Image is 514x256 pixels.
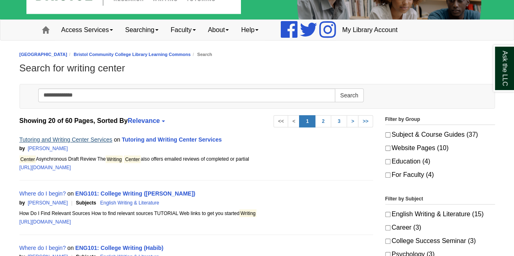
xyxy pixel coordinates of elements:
[20,155,36,163] mark: Center
[239,209,256,217] mark: Writing
[20,200,25,206] span: by
[335,88,363,102] button: Search
[385,115,495,125] legend: Filter by Group
[20,146,25,151] span: by
[28,146,68,151] a: [PERSON_NAME]
[119,20,165,40] a: Searching
[55,20,119,40] a: Access Services
[385,222,495,233] label: Career (3)
[69,146,74,151] span: |
[385,195,495,204] legend: Filter by Subject
[128,117,164,124] a: Relevance
[331,115,347,127] a: 3
[235,20,265,40] a: Help
[114,136,120,143] span: on
[20,136,113,143] a: Tutoring and Writing Center Services
[273,115,288,127] a: <<
[347,115,358,127] a: >
[385,235,495,247] label: College Success Seminar (3)
[385,172,390,178] input: For Faculty (4)
[20,209,373,218] div: How Do I Find Relevant Sources How to find relevant sources TUTORIAL Web links to get you started
[20,190,66,197] a: Where do I begin?
[20,165,71,170] a: [URL][DOMAIN_NAME]
[385,142,495,154] label: Website Pages (10)
[20,52,67,57] a: [GEOGRAPHIC_DATA]
[191,51,212,58] li: Search
[160,200,166,206] span: |
[100,200,159,206] a: English Writing & Literature
[385,159,390,164] input: Education (4)
[315,115,331,127] a: 2
[358,115,373,127] a: >>
[122,136,222,143] a: Tutoring and Writing Center Services
[69,146,119,151] span: 28.75
[273,115,373,127] ul: Search Pagination
[69,200,74,206] span: |
[336,20,403,40] a: My Library Account
[124,155,141,163] mark: Center
[76,200,98,206] span: Subjects
[385,212,390,217] input: English Writing & Literature (15)
[28,200,68,206] a: [PERSON_NAME]
[67,190,74,197] span: on
[385,129,495,140] label: Subject & Course Guides (37)
[167,200,198,206] span: Search Score
[385,132,390,138] input: Subject & Course Guides (37)
[20,51,495,58] nav: breadcrumb
[20,219,71,225] a: [URL][DOMAIN_NAME]
[385,169,495,181] label: For Faculty (4)
[288,115,299,127] a: <
[20,155,373,163] div: Asynchronous Draft Review The also offers emailed reviews of completed or partial
[202,20,235,40] a: About
[74,52,191,57] a: Bristol Community College Library Learning Commons
[160,200,210,206] span: 13.95
[20,245,66,251] a: Where do I begin?
[385,146,390,151] input: Website Pages (10)
[385,225,390,230] input: Career (3)
[20,115,373,127] strong: Showing 20 of 60 Pages, Sorted By
[299,115,315,127] a: 1
[75,245,163,251] a: ENG101: College Writing (Habib)
[385,156,495,167] label: Education (4)
[385,209,495,220] label: English Writing & Literature (15)
[165,20,202,40] a: Faculty
[106,155,123,163] mark: Writing
[67,245,74,251] span: on
[20,62,495,74] h1: Search for writing center
[385,239,390,244] input: College Success Seminar (3)
[76,146,107,151] span: Search Score
[75,190,195,197] a: ENG101: College Writing ([PERSON_NAME])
